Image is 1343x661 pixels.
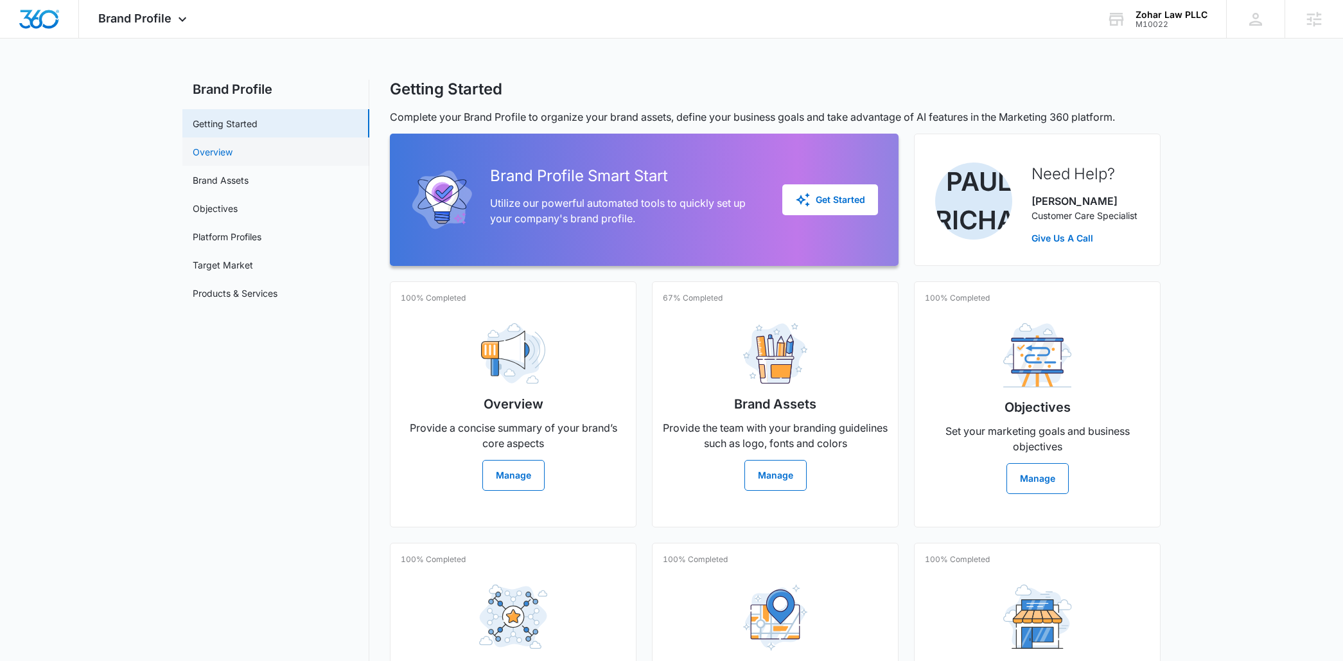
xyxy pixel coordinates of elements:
[925,554,990,565] p: 100% Completed
[1031,209,1137,222] p: Customer Care Specialist
[795,192,865,207] div: Get Started
[490,195,762,226] p: Utilize our powerful automated tools to quickly set up your company's brand profile.
[182,80,369,99] h2: Brand Profile
[401,554,466,565] p: 100% Completed
[193,173,249,187] a: Brand Assets
[782,184,878,215] button: Get Started
[925,292,990,304] p: 100% Completed
[193,258,253,272] a: Target Market
[744,460,807,491] button: Manage
[652,281,899,527] a: 67% CompletedBrand AssetsProvide the team with your branding guidelines such as logo, fonts and c...
[98,12,171,25] span: Brand Profile
[193,145,233,159] a: Overview
[935,163,1012,240] img: Paul Richardson
[663,420,888,451] p: Provide the team with your branding guidelines such as logo, fonts and colors
[734,394,816,414] h2: Brand Assets
[1031,193,1137,209] p: [PERSON_NAME]
[482,460,545,491] button: Manage
[390,80,502,99] h1: Getting Started
[484,394,543,414] h2: Overview
[1031,231,1137,245] a: Give Us A Call
[914,281,1161,527] a: 100% CompletedObjectivesSet your marketing goals and business objectivesManage
[193,202,238,215] a: Objectives
[401,292,466,304] p: 100% Completed
[925,423,1150,454] p: Set your marketing goals and business objectives
[1136,10,1207,20] div: account name
[390,281,636,527] a: 100% CompletedOverviewProvide a concise summary of your brand’s core aspectsManage
[193,230,261,243] a: Platform Profiles
[663,554,728,565] p: 100% Completed
[1006,463,1069,494] button: Manage
[401,420,626,451] p: Provide a concise summary of your brand’s core aspects
[663,292,723,304] p: 67% Completed
[193,286,277,300] a: Products & Services
[1005,398,1071,417] h2: Objectives
[390,109,1161,125] p: Complete your Brand Profile to organize your brand assets, define your business goals and take ad...
[1136,20,1207,29] div: account id
[1031,163,1137,186] h2: Need Help?
[193,117,258,130] a: Getting Started
[490,164,762,188] h2: Brand Profile Smart Start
